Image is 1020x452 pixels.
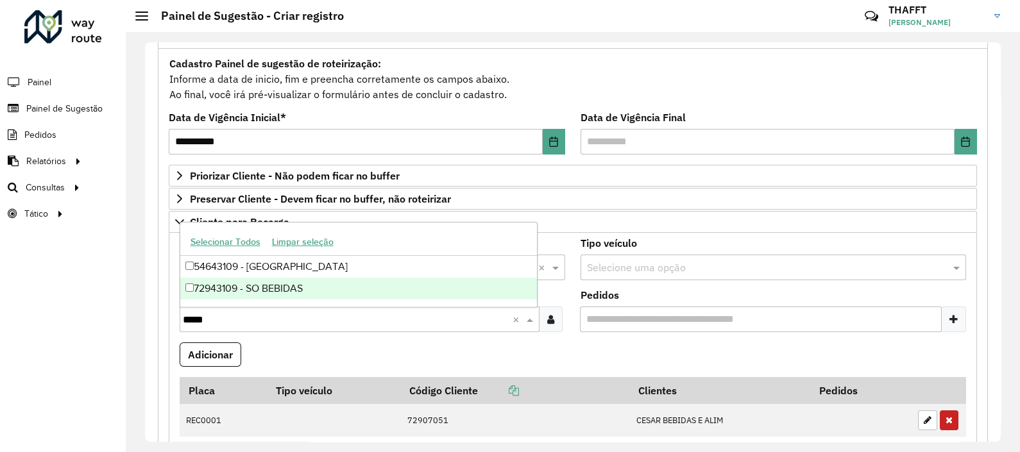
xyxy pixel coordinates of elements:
[888,17,985,28] span: [PERSON_NAME]
[26,155,66,168] span: Relatórios
[180,256,537,278] div: 54643109 - [GEOGRAPHIC_DATA]
[24,128,56,142] span: Pedidos
[400,377,630,404] th: Código Cliente
[190,217,289,227] span: Cliente para Recarga
[26,181,65,194] span: Consultas
[630,377,810,404] th: Clientes
[169,188,977,210] a: Preservar Cliente - Devem ficar no buffer, não roteirizar
[581,287,619,303] label: Pedidos
[185,232,266,252] button: Selecionar Todos
[190,171,400,181] span: Priorizar Cliente - Não podem ficar no buffer
[267,377,400,404] th: Tipo veículo
[543,129,565,155] button: Choose Date
[24,207,48,221] span: Tático
[169,55,977,103] div: Informe a data de inicio, fim e preencha corretamente os campos abaixo. Ao final, você irá pré-vi...
[955,129,977,155] button: Choose Date
[169,110,286,125] label: Data de Vigência Inicial
[581,110,686,125] label: Data de Vigência Final
[513,312,523,327] span: Clear all
[180,278,537,299] div: 72943109 - SO BEBIDAS
[810,377,912,404] th: Pedidos
[888,4,985,16] h3: THAFFT
[400,404,630,437] td: 72907051
[581,235,637,251] label: Tipo veículo
[266,232,339,252] button: Limpar seleção
[169,165,977,187] a: Priorizar Cliente - Não podem ficar no buffer
[180,404,267,437] td: REC0001
[180,222,538,307] ng-dropdown-panel: Options list
[180,342,241,367] button: Adicionar
[28,76,51,89] span: Painel
[478,384,519,397] a: Copiar
[630,404,810,437] td: CESAR BEBIDAS E ALIM
[26,102,103,115] span: Painel de Sugestão
[148,9,344,23] h2: Painel de Sugestão - Criar registro
[858,3,885,30] a: Contato Rápido
[180,377,267,404] th: Placa
[190,194,451,204] span: Preservar Cliente - Devem ficar no buffer, não roteirizar
[169,211,977,233] a: Cliente para Recarga
[169,57,381,70] strong: Cadastro Painel de sugestão de roteirização:
[538,260,549,275] span: Clear all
